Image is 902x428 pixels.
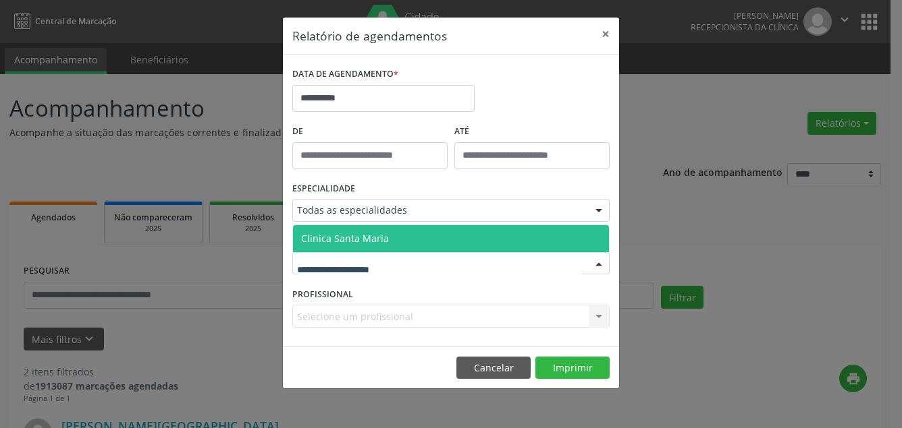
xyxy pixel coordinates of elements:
[292,64,398,85] label: DATA DE AGENDAMENTO
[292,121,448,142] label: De
[454,121,610,142] label: ATÉ
[292,179,355,200] label: ESPECIALIDADE
[456,357,531,379] button: Cancelar
[592,18,619,51] button: Close
[301,232,389,245] span: Clinica Santa Maria
[292,284,353,305] label: PROFISSIONAL
[292,27,447,44] h5: Relatório de agendamentos
[535,357,610,379] button: Imprimir
[297,204,582,217] span: Todas as especialidades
